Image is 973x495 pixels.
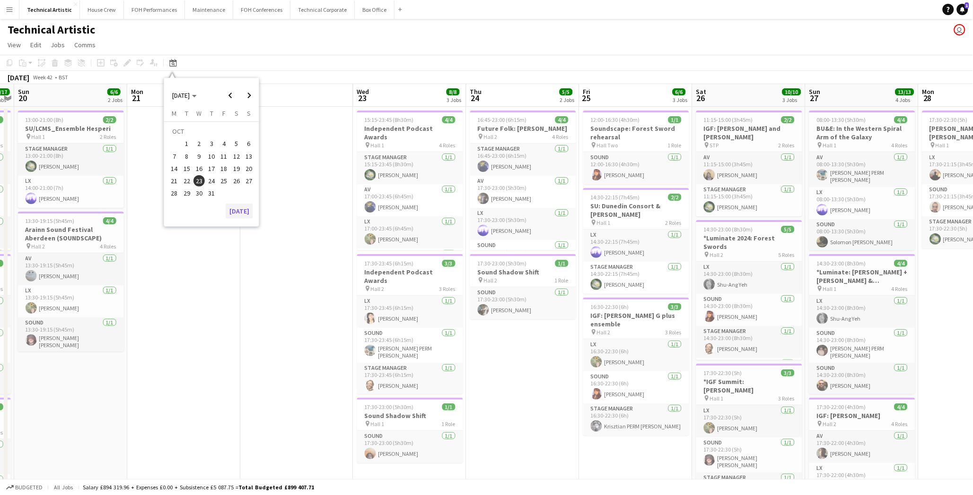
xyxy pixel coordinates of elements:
span: 23 [193,175,205,187]
span: Fri [583,87,591,96]
app-card-role: Sound1/117:30-23:00 (5h30m)[PERSON_NAME] [357,431,463,463]
button: 08-10-2024 [181,150,193,162]
span: 8/8 [447,88,460,95]
app-card-role: Stage Manager1/113:00-21:00 (8h)[PERSON_NAME] [18,144,124,176]
h3: IGF: [PERSON_NAME] and [PERSON_NAME] [696,124,802,141]
button: Box Office [355,0,394,19]
span: 4 Roles [892,285,908,292]
span: 20 [17,93,29,103]
app-card-role: Stage Manager1/117:30-23:45 (6h15m)[PERSON_NAME] [357,363,463,395]
span: 8 [181,151,193,162]
span: 17:30-22:30 (5h) [704,369,742,376]
span: 14 [169,163,180,174]
app-card-role: Sound1/117:30-22:30 (5h)[PERSON_NAME] [PERSON_NAME] [696,437,802,472]
span: Sat [696,87,707,96]
span: Hall 2 [823,420,837,427]
span: 25 [219,175,230,187]
button: Previous month [221,86,240,105]
span: 15:15-23:45 (8h30m) [365,116,414,123]
span: 1/1 [442,403,456,410]
span: 21 [130,93,143,103]
app-card-role: Sound1/113:30-19:15 (5h45m)[PERSON_NAME] [PERSON_NAME] [18,317,124,352]
app-card-role: AV1/108:00-13:30 (5h30m)[PERSON_NAME] PERM [PERSON_NAME] [809,152,915,187]
span: 4/4 [442,116,456,123]
span: 10/10 [782,88,801,95]
button: Next month [240,86,259,105]
span: 1 Role [668,142,682,149]
div: 3 Jobs [447,96,462,103]
a: Comms [70,39,99,51]
app-card-role: Stage Manager1/115:15-23:45 (8h30m)[PERSON_NAME] [357,152,463,184]
span: All jobs [52,484,75,491]
h3: *Luminate 2024: Forest Swords [696,234,802,251]
span: Mon [131,87,143,96]
span: 16:30-22:30 (6h) [591,303,629,310]
app-card-role: Stage Manager1/116:30-22:30 (6h)Krisztian PERM [PERSON_NAME] [583,403,689,435]
app-job-card: 14:30-22:15 (7h45m)2/2SU: Dunedin Consort & [PERSON_NAME] Hall 12 RolesLX1/114:30-22:15 (7h45m)[P... [583,188,689,294]
button: Budgeted [5,482,44,493]
app-card-role: AV1/1 [696,358,802,390]
button: FOH Conferences [233,0,290,19]
span: Hall 1 [823,142,837,149]
button: 27-10-2024 [243,175,255,187]
button: 11-10-2024 [218,150,230,162]
span: 3 [206,138,217,150]
span: 22 [181,175,193,187]
td: OCT [168,125,255,137]
span: Wed [357,87,369,96]
app-card-role: AV1/117:30-22:00 (4h30m)[PERSON_NAME] [809,431,915,463]
app-card-role: LX1/114:30-22:15 (7h45m)[PERSON_NAME] [583,230,689,262]
app-card-role: Sound1/117:30-23:45 (6h15m)[PERSON_NAME] PERM [PERSON_NAME] [357,328,463,363]
span: 25 [582,93,591,103]
span: 2 Roles [100,133,116,140]
span: 17:30-23:00 (5h30m) [478,260,527,267]
span: Hall 1 [32,133,45,140]
span: Total Budgeted £899 407.71 [238,484,314,491]
span: 28 [921,93,935,103]
span: 12 [231,151,242,162]
span: Budgeted [15,484,43,491]
span: Hall 1 [936,142,950,149]
span: 19 [231,163,242,174]
app-card-role: LX1/108:00-13:30 (5h30m)[PERSON_NAME] [809,187,915,219]
span: 1 [965,2,969,9]
span: 7 [169,151,180,162]
button: Technical Corporate [290,0,355,19]
h3: Sound Shadow Shift [470,268,576,276]
span: 14:30-22:15 (7h45m) [591,194,640,201]
span: Mon [922,87,935,96]
app-card-role: Sound1/108:00-13:30 (5h30m)Solomon [PERSON_NAME] [809,219,915,251]
span: Hall 1 [371,420,385,427]
div: 11:15-15:00 (3h45m)2/2IGF: [PERSON_NAME] and [PERSON_NAME] STP2 RolesAV1/111:15-15:00 (3h45m)[PER... [696,111,802,216]
h3: *Luminate: [PERSON_NAME] + [PERSON_NAME] & [PERSON_NAME] [809,268,915,285]
span: 3 Roles [439,285,456,292]
span: 3/3 [668,303,682,310]
button: Choose month and year [168,87,201,104]
h3: Sound Shadow Shift [357,411,463,420]
h3: BU&E: In the Western Spiral Arm of the Galaxy [809,124,915,141]
button: 17-10-2024 [205,162,218,175]
span: 2 Roles [779,142,795,149]
span: 4 Roles [892,420,908,427]
span: 13:30-19:15 (5h45m) [26,217,75,224]
div: 3 Jobs [673,96,688,103]
span: Comms [74,41,96,49]
span: 1 Role [555,277,569,284]
app-card-role: Sound1/114:30-23:00 (8h30m)[PERSON_NAME] [809,363,915,395]
div: 17:30-23:00 (5h30m)1/1Sound Shadow Shift Hall 21 RoleSound1/117:30-23:00 (5h30m)[PERSON_NAME] [470,254,576,319]
div: [DATE] [8,73,29,82]
button: 23-10-2024 [193,175,205,187]
span: 6 [243,138,254,150]
button: 25-10-2024 [218,175,230,187]
span: Hall 2 [484,133,498,140]
div: Salary £894 319.96 + Expenses £0.00 + Subsistence £5 087.75 = [83,484,314,491]
button: Maintenance [185,0,233,19]
span: [DATE] [172,91,190,100]
button: 29-10-2024 [181,187,193,199]
button: 12-10-2024 [230,150,243,162]
h3: Soundscape: Forest Sword rehearsal [583,124,689,141]
h3: IGF: [PERSON_NAME] G plus ensemble [583,311,689,328]
span: Hall 2 [32,243,45,250]
span: F [222,109,226,118]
